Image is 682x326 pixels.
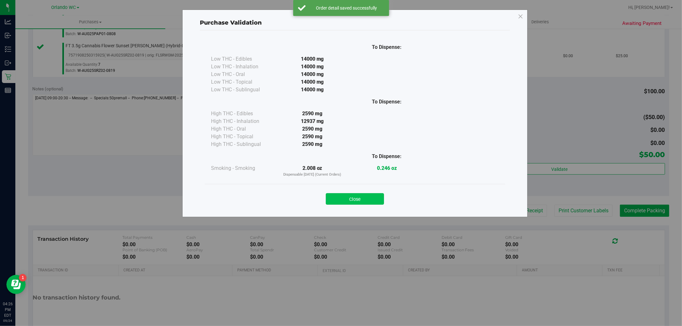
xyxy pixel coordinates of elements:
[349,153,424,160] div: To Dispense:
[211,78,275,86] div: Low THC - Topical
[275,133,349,140] div: 2590 mg
[326,193,384,205] button: Close
[211,125,275,133] div: High THC - Oral
[211,164,275,172] div: Smoking - Smoking
[6,275,26,294] iframe: Resource center
[349,98,424,106] div: To Dispense:
[275,55,349,63] div: 14000 mg
[200,19,262,26] span: Purchase Validation
[309,5,384,11] div: Order detail saved successfully
[211,110,275,118] div: High THC - Edibles
[275,172,349,178] p: Dispensable [DATE] (Current Orders)
[275,118,349,125] div: 12937 mg
[275,71,349,78] div: 14000 mg
[211,118,275,125] div: High THC - Inhalation
[19,274,27,282] iframe: Resource center unread badge
[275,110,349,118] div: 2590 mg
[275,140,349,148] div: 2590 mg
[211,86,275,94] div: Low THC - Sublingual
[275,86,349,94] div: 14000 mg
[275,78,349,86] div: 14000 mg
[211,71,275,78] div: Low THC - Oral
[211,55,275,63] div: Low THC - Edibles
[275,125,349,133] div: 2590 mg
[211,63,275,71] div: Low THC - Inhalation
[275,63,349,71] div: 14000 mg
[211,140,275,148] div: High THC - Sublingual
[349,43,424,51] div: To Dispense:
[275,164,349,178] div: 2.008 oz
[377,165,397,171] strong: 0.246 oz
[211,133,275,140] div: High THC - Topical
